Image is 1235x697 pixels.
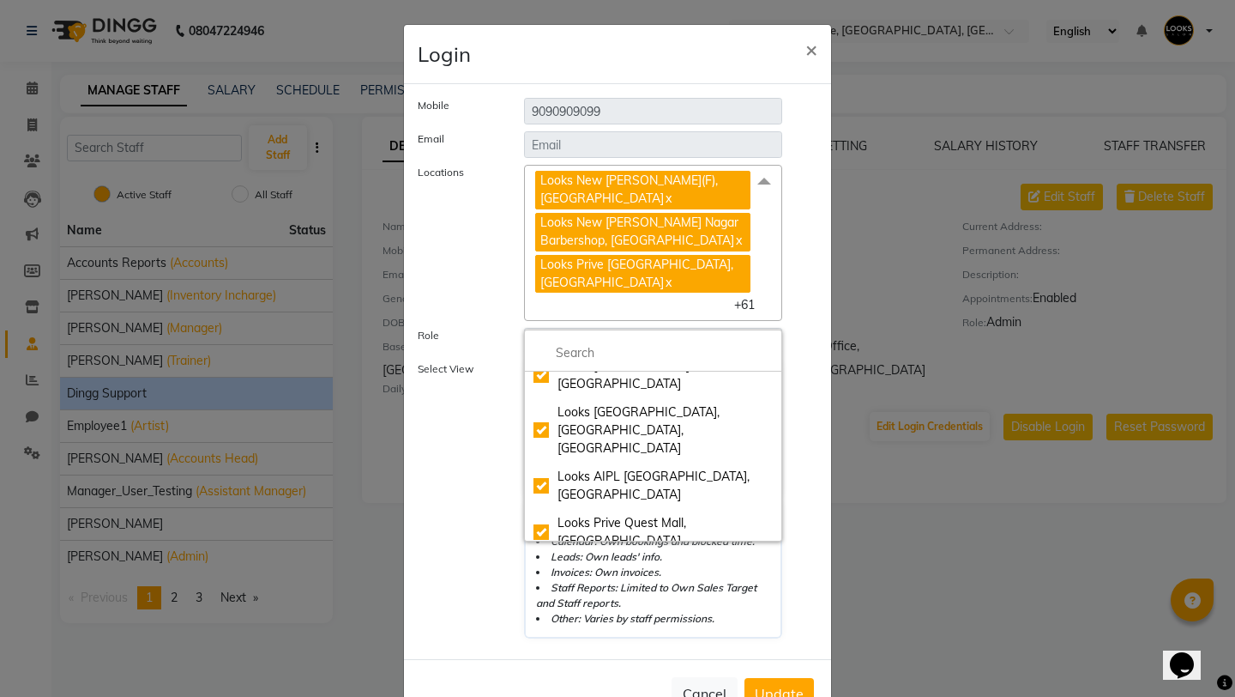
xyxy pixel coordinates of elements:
[405,131,511,151] label: Email
[536,534,770,549] li: Calendar: Own bookings and blocked time.
[734,233,742,248] a: x
[805,36,817,62] span: ×
[405,328,511,348] label: Role
[540,215,738,248] span: Looks New [PERSON_NAME] Nagar Barbershop, [GEOGRAPHIC_DATA]
[533,468,773,504] div: Looks AIPL [GEOGRAPHIC_DATA], [GEOGRAPHIC_DATA]
[536,580,770,611] li: Staff Reports: Limited to Own Sales Target and Staff reports.
[405,361,511,639] label: Select View
[405,165,511,314] label: Locations
[1163,628,1218,680] iframe: chat widget
[405,98,511,118] label: Mobile
[533,403,773,458] div: Looks [GEOGRAPHIC_DATA], [GEOGRAPHIC_DATA], [GEOGRAPHIC_DATA]
[734,297,768,312] span: +61
[533,344,773,362] input: multiselect-search
[792,25,831,73] button: Close
[524,131,782,158] input: Email
[533,357,773,393] div: Looks [PERSON_NAME], [GEOGRAPHIC_DATA]
[533,514,773,550] div: Looks Prive Quest Mall, [GEOGRAPHIC_DATA]
[664,275,672,290] a: x
[540,173,718,206] span: Looks New [PERSON_NAME](F), [GEOGRAPHIC_DATA]
[418,39,471,70] h4: Login
[536,611,770,627] li: Other: Varies by staff permissions.
[664,191,672,206] a: x
[536,549,770,565] li: Leads: Own leads' info.
[540,257,733,290] span: Looks Prive [GEOGRAPHIC_DATA], [GEOGRAPHIC_DATA]
[536,565,770,580] li: Invoices: Own invoices.
[524,98,782,124] input: Mobile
